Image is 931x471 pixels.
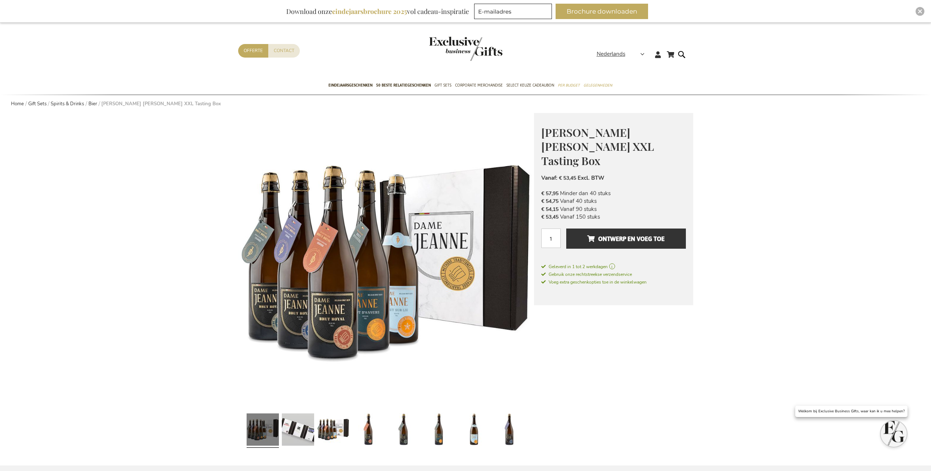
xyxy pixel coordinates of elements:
button: Ontwerp en voeg toe [566,229,685,249]
a: Contact [268,44,300,58]
a: Offerte [238,44,268,58]
span: 50 beste relatiegeschenken [376,81,431,89]
span: Voeg extra geschenkopties toe in de winkelwagen [541,279,647,285]
img: Dame Jeanne Champagne Beer XXL Tasting Box [238,113,534,409]
span: € 53,45 [541,213,559,220]
a: Dame Jeanne Champagne Beer XXL Tasting Box [493,410,525,451]
span: € 53,45 [559,175,576,182]
div: Close [916,7,924,16]
a: Voeg extra geschenkopties toe in de winkelwagen [541,278,686,286]
b: eindejaarsbrochure 2025 [332,7,407,16]
div: Nederlands [597,50,649,58]
li: Vanaf 90 stuks [541,205,686,213]
a: Dame Jeanne Champagne Beer XXL Tasting Box [352,410,385,451]
button: Brochure downloaden [556,4,648,19]
li: Vanaf 40 stuks [541,197,686,205]
span: € 54,75 [541,198,559,205]
span: Nederlands [597,50,625,58]
span: Vanaf: [541,174,557,182]
span: Corporate Merchandise [455,81,503,89]
li: Minder dan 40 stuks [541,190,686,197]
span: Ontwerp en voeg toe [587,233,665,245]
span: Per Budget [558,81,580,89]
a: Dame Jeanne Champagne Beer XXL Tasting Box [282,410,314,451]
a: Gift Sets [28,101,47,107]
form: marketing offers and promotions [474,4,554,21]
a: Home [11,101,24,107]
a: Gebruik onze rechtstreekse verzendservice [541,270,686,278]
img: Close [918,9,922,14]
a: Dame Jeanne Champagne Beer XXL Tasting Box [458,410,490,451]
span: € 57,95 [541,190,559,197]
a: store logo [429,37,466,61]
input: Aantal [541,229,561,248]
span: [PERSON_NAME] [PERSON_NAME] XXL Tasting Box [541,125,654,168]
img: Exclusive Business gifts logo [429,37,502,61]
span: Excl. BTW [578,174,604,182]
div: Download onze vol cadeau-inspiratie [283,4,472,19]
a: Geleverd in 1 tot 2 werkdagen [541,263,686,270]
a: Spirits & Drinks [51,101,84,107]
a: Bier [88,101,97,107]
a: Dame Jeanne Champagne Beer XXL Tasting Box [388,410,420,451]
span: Select Keuze Cadeaubon [506,81,554,89]
span: Eindejaarsgeschenken [328,81,372,89]
span: Gelegenheden [583,81,612,89]
strong: [PERSON_NAME] [PERSON_NAME] XXL Tasting Box [101,101,221,107]
a: Dame Jeanne Champagne Beer XXL Tasting Box [247,410,279,451]
span: € 54,15 [541,206,559,213]
a: Dame Jeanne Champagne Beer XXL Tasting Box [317,410,349,451]
a: Dame Jeanne Champagne Beer XXL Tasting Box [423,410,455,451]
input: E-mailadres [474,4,552,19]
span: Gift Sets [434,81,451,89]
li: Vanaf 150 stuks [541,213,686,221]
span: Gebruik onze rechtstreekse verzendservice [541,271,632,277]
